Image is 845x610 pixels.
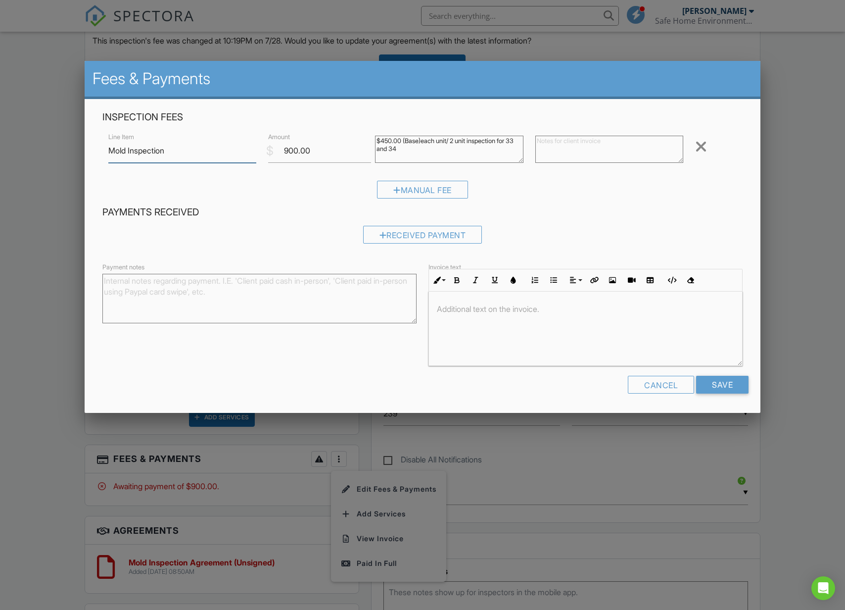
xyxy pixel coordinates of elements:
button: Underline (⌘U) [485,271,504,290]
h2: Fees & Payments [93,69,752,89]
label: Invoice text [428,263,461,272]
button: Ordered List [525,271,544,290]
button: Code View [662,271,681,290]
div: Open Intercom Messenger [811,576,835,600]
h4: Payments Received [102,206,743,219]
div: $ [266,143,274,159]
input: Save [696,376,749,394]
button: Insert Link (⌘K) [584,271,603,290]
button: Align [565,271,584,290]
label: Payment notes [102,263,144,272]
textarea: $450.00 (Base)each unit/ 2 unit inspection for 33 and 34 [375,136,523,163]
a: Manual Fee [377,187,468,197]
button: Insert Image (⌘P) [603,271,622,290]
button: Insert Video [622,271,641,290]
label: Amount [268,133,290,142]
button: Bold (⌘B) [448,271,467,290]
div: Received Payment [363,226,482,244]
button: Clear Formatting [681,271,700,290]
div: Cancel [628,376,694,394]
a: Received Payment [363,233,482,243]
button: Inline Style [429,271,448,290]
h4: Inspection Fees [102,111,743,124]
div: Manual Fee [377,181,468,199]
label: Line Item [108,133,134,142]
button: Insert Table [641,271,659,290]
button: Unordered List [544,271,563,290]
